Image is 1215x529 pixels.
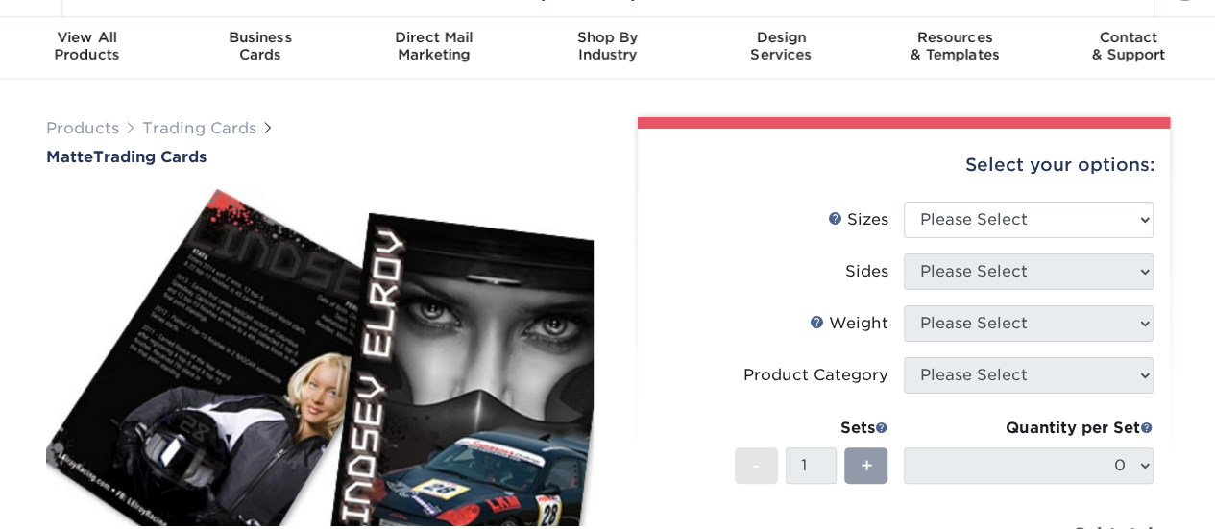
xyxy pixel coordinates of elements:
[142,119,256,137] a: Trading Cards
[347,29,521,63] div: Marketing
[46,148,594,166] h1: Trading Cards
[735,417,888,440] div: Sets
[46,119,119,137] a: Products
[521,29,694,63] div: Industry
[868,29,1042,63] div: & Templates
[521,29,694,46] span: Shop By
[904,417,1154,440] div: Quantity per Set
[868,17,1042,79] a: Resources& Templates
[46,148,93,166] span: Matte
[752,451,761,480] span: -
[1041,17,1215,79] a: Contact& Support
[694,17,868,79] a: DesignServices
[46,148,594,166] a: MatteTrading Cards
[845,260,888,283] div: Sides
[743,364,888,387] div: Product Category
[174,29,348,46] span: Business
[347,29,521,46] span: Direct Mail
[653,129,1154,202] div: Select your options:
[174,29,348,63] div: Cards
[1041,29,1215,63] div: & Support
[1041,29,1215,46] span: Contact
[868,29,1042,46] span: Resources
[694,29,868,63] div: Services
[521,17,694,79] a: Shop ByIndustry
[347,17,521,79] a: Direct MailMarketing
[694,29,868,46] span: Design
[174,17,348,79] a: BusinessCards
[828,208,888,231] div: Sizes
[860,451,872,480] span: +
[810,312,888,335] div: Weight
